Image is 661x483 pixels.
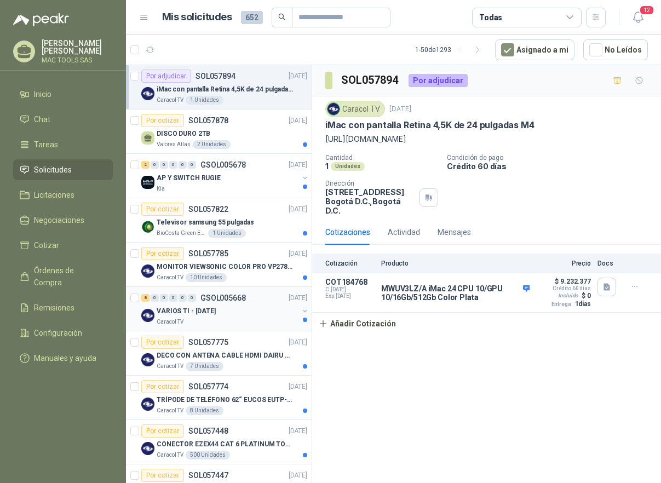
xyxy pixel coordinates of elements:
[289,382,307,392] p: [DATE]
[141,220,154,233] img: Company Logo
[289,160,307,170] p: [DATE]
[188,294,196,302] div: 0
[325,286,375,293] span: C: [DATE]
[42,39,113,55] p: [PERSON_NAME] [PERSON_NAME]
[157,140,191,149] p: Valores Atlas
[141,309,154,322] img: Company Logo
[409,74,468,87] div: Por adjudicar
[141,114,184,127] div: Por cotizar
[13,210,113,231] a: Negociaciones
[157,96,183,105] p: Caracol TV
[141,87,154,100] img: Company Logo
[639,5,654,15] span: 12
[188,250,228,257] p: SOL057785
[13,348,113,369] a: Manuales y ayuda
[151,294,159,302] div: 0
[34,239,59,251] span: Cotizar
[193,140,231,149] div: 2 Unidades
[325,101,385,117] div: Caracol TV
[13,323,113,343] a: Configuración
[169,161,177,169] div: 0
[141,176,154,189] img: Company Logo
[186,451,230,459] div: 500 Unidades
[141,161,150,169] div: 2
[188,161,196,169] div: 0
[13,84,113,105] a: Inicio
[582,292,591,300] p: $ 0
[325,187,415,215] p: [STREET_ADDRESS] Bogotá D.C. , Bogotá D.C.
[34,214,84,226] span: Negociaciones
[341,72,400,89] h3: SOL057894
[141,158,309,193] a: 2 0 0 0 0 0 GSOL005678[DATE] Company LogoAP Y SWITCH RUGIEKia
[495,39,574,60] button: Asignado a mi
[157,84,293,95] p: iMac con pantalla Retina 4,5K de 24 pulgadas M4
[186,406,223,415] div: 8 Unidades
[157,406,183,415] p: Caracol TV
[126,243,312,287] a: Por cotizarSOL057785[DATE] Company LogoMONITOR VIEWSONIC COLOR PRO VP2786-4KCaracol TV10 Unidades
[200,294,246,302] p: GSOL005668
[157,129,210,139] p: DISCO DURO 2TB
[241,11,263,24] span: 652
[289,337,307,348] p: [DATE]
[179,161,187,169] div: 0
[157,262,293,272] p: MONITOR VIEWSONIC COLOR PRO VP2786-4K
[289,116,307,126] p: [DATE]
[447,162,657,171] p: Crédito 60 días
[34,139,58,151] span: Tareas
[13,134,113,155] a: Tareas
[157,173,221,183] p: AP Y SWITCH RUGIE
[151,161,159,169] div: 0
[141,398,154,411] img: Company Logo
[157,273,183,282] p: Caracol TV
[34,352,96,364] span: Manuales y ayuda
[583,39,648,60] button: No Leídos
[141,264,154,278] img: Company Logo
[186,96,223,105] div: 1 Unidades
[141,247,184,260] div: Por cotizar
[126,65,312,110] a: Por adjudicarSOL057894[DATE] Company LogoiMac con pantalla Retina 4,5K de 24 pulgadas M4Caracol T...
[381,284,530,302] p: MWUV3LZ/A iMac 24 CPU 10/GPU 10/16Gb/512Gb Color Plata
[141,424,184,438] div: Por cotizar
[208,229,246,238] div: 1 Unidades
[438,226,471,238] div: Mensajes
[141,336,184,349] div: Por cotizar
[381,260,530,267] p: Producto
[126,376,312,420] a: Por cotizarSOL057774[DATE] Company LogoTRÍPODE DE TELÉFONO 62“ EUCOS EUTP-010Caracol TV8 Unidades
[141,380,184,393] div: Por cotizar
[188,338,228,346] p: SOL057775
[179,294,187,302] div: 0
[141,294,150,302] div: 8
[388,226,420,238] div: Actividad
[415,41,486,59] div: 1 - 50 de 1293
[34,302,74,314] span: Remisiones
[597,260,619,267] p: Docs
[289,293,307,303] p: [DATE]
[13,185,113,205] a: Licitaciones
[162,9,232,25] h1: Mis solicitudes
[188,117,228,124] p: SOL057878
[325,162,329,171] p: 1
[556,291,580,300] div: Incluido
[126,110,312,154] a: Por cotizarSOL057878[DATE] DISCO DURO 2TBValores Atlas2 Unidades
[278,13,286,21] span: search
[160,294,168,302] div: 0
[141,70,191,83] div: Por adjudicar
[196,72,235,80] p: SOL057894
[186,362,223,371] div: 7 Unidades
[628,8,648,27] button: 12
[13,235,113,256] a: Cotizar
[157,185,165,193] p: Kia
[160,161,168,169] div: 0
[575,300,591,308] p: 1 días
[157,306,216,317] p: VARIOS TI - [DATE]
[327,103,340,115] img: Company Logo
[34,164,72,176] span: Solicitudes
[289,426,307,436] p: [DATE]
[141,203,184,216] div: Por cotizar
[325,180,415,187] p: Dirección
[325,260,375,267] p: Cotización
[157,395,293,405] p: TRÍPODE DE TELÉFONO 62“ EUCOS EUTP-010
[447,154,657,162] p: Condición de pago
[325,154,438,162] p: Cantidad
[141,469,184,482] div: Por cotizar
